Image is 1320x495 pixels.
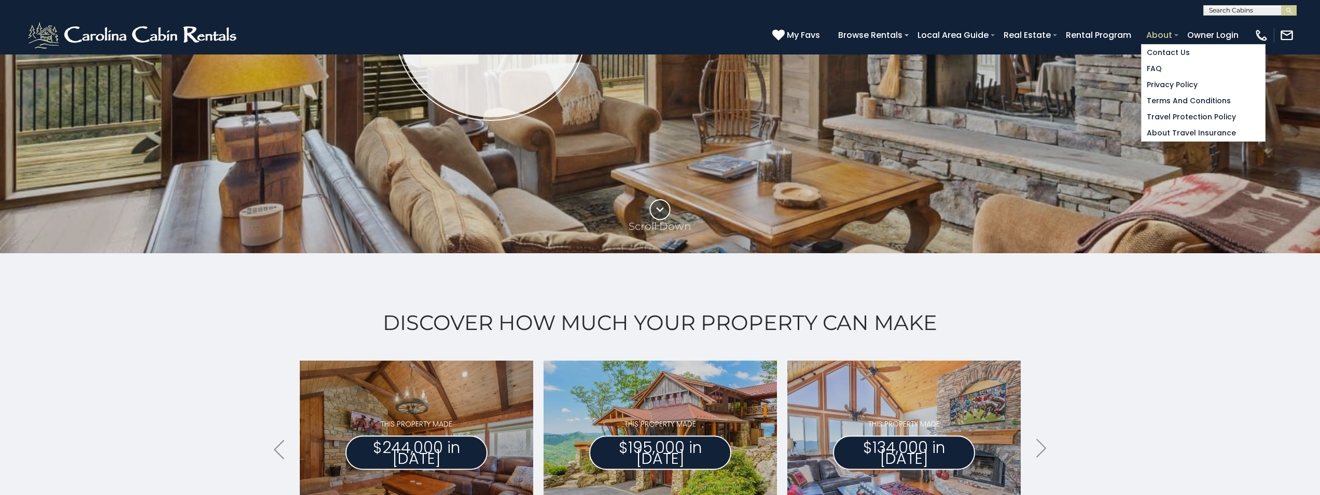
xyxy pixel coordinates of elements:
[833,436,975,470] p: $134,000 in [DATE]
[787,29,820,42] span: My Favs
[589,436,731,470] p: $195,000 in [DATE]
[629,220,691,232] p: Scroll Down
[772,29,823,42] a: My Favs
[1142,125,1265,141] a: About Travel Insurance
[345,436,488,470] p: $244,000 in [DATE]
[833,26,908,44] a: Browse Rentals
[998,26,1056,44] a: Real Estate
[1141,26,1177,44] a: About
[1142,45,1265,61] a: Contact Us
[912,26,994,44] a: Local Area Guide
[1142,77,1265,93] a: Privacy Policy
[589,419,731,430] p: THIS PROPERTY MADE
[1061,26,1136,44] a: Rental Program
[833,419,975,430] p: THIS PROPERTY MADE
[345,419,488,430] p: THIS PROPERTY MADE
[1142,93,1265,109] a: Terms and Conditions
[1142,61,1265,77] a: FAQ
[26,20,241,51] img: White-1-2.png
[1280,28,1294,43] img: mail-regular-white.png
[1142,109,1265,125] a: Travel Protection Policy
[1254,28,1269,43] img: phone-regular-white.png
[26,311,1294,335] h2: Discover How Much Your Property Can Make
[1182,26,1244,44] a: Owner Login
